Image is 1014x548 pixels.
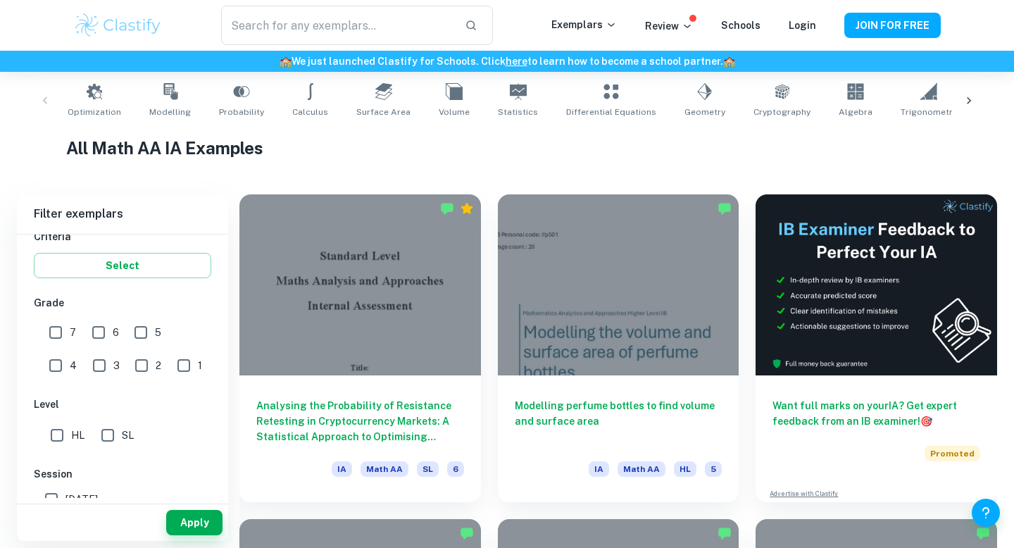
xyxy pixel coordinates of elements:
span: 6 [447,461,464,477]
h6: Criteria [34,229,211,244]
a: Advertise with Clastify [770,489,838,499]
span: 5 [155,325,161,340]
h6: Grade [34,295,211,311]
span: SL [417,461,439,477]
img: Thumbnail [756,194,997,375]
span: Optimization [68,106,121,118]
button: Apply [166,510,223,535]
span: IA [332,461,352,477]
span: 2 [156,358,161,373]
a: Analysing the Probability of Resistance Retesting in Cryptocurrency Markets: A Statistical Approa... [239,194,481,502]
span: Modelling [149,106,191,118]
span: 4 [70,358,77,373]
a: Login [789,20,816,31]
h6: Analysing the Probability of Resistance Retesting in Cryptocurrency Markets: A Statistical Approa... [256,398,464,444]
span: Math AA [361,461,408,477]
p: Review [645,18,693,34]
span: 7 [70,325,76,340]
span: Calculus [292,106,328,118]
span: 🎯 [920,416,932,427]
span: Geometry [684,106,725,118]
span: Cryptography [753,106,810,118]
span: Statistics [498,106,538,118]
span: Probability [219,106,264,118]
span: 3 [113,358,120,373]
button: Help and Feedback [972,499,1000,527]
a: Schools [721,20,760,31]
span: Volume [439,106,470,118]
input: Search for any exemplars... [221,6,453,45]
a: Modelling perfume bottles to find volume and surface areaIAMath AAHL5 [498,194,739,502]
span: Surface Area [356,106,411,118]
span: 🏫 [280,56,292,67]
h6: Filter exemplars [17,194,228,234]
span: SL [122,428,134,443]
span: 1 [198,358,202,373]
h1: All Math AA IA Examples [66,135,949,161]
span: 6 [113,325,119,340]
a: Want full marks on yourIA? Get expert feedback from an IB examiner!PromotedAdvertise with Clastify [756,194,997,502]
span: 🏫 [723,56,735,67]
img: Marked [718,526,732,540]
span: HL [71,428,84,443]
span: IA [589,461,609,477]
h6: We just launched Clastify for Schools. Click to learn how to become a school partner. [3,54,1011,69]
span: [DATE] [65,492,98,507]
img: Marked [440,201,454,216]
h6: Level [34,397,211,412]
h6: Want full marks on your IA ? Get expert feedback from an IB examiner! [772,398,980,429]
span: 5 [705,461,722,477]
span: HL [674,461,696,477]
button: JOIN FOR FREE [844,13,941,38]
p: Exemplars [551,17,617,32]
h6: Session [34,466,211,482]
h6: Modelling perfume bottles to find volume and surface area [515,398,722,444]
span: Promoted [925,446,980,461]
img: Marked [460,526,474,540]
span: Differential Equations [566,106,656,118]
button: Select [34,253,211,278]
span: Trigonometry [901,106,957,118]
span: Math AA [618,461,665,477]
a: here [506,56,527,67]
img: Clastify logo [73,11,163,39]
img: Marked [976,526,990,540]
div: Premium [460,201,474,216]
span: Algebra [839,106,872,118]
img: Marked [718,201,732,216]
